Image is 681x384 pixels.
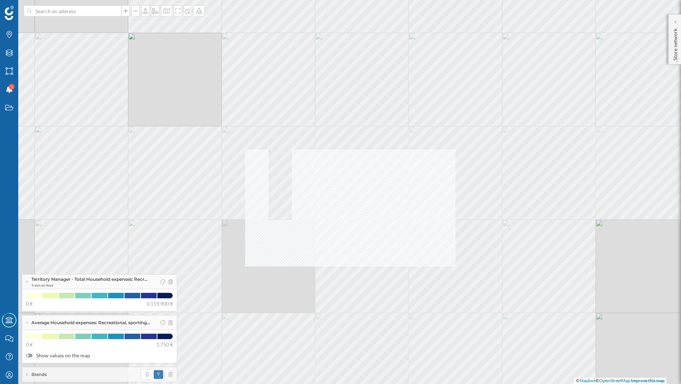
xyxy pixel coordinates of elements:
[15,5,41,12] span: Support
[5,5,14,20] img: Geoblink Logo
[31,371,47,378] span: Brands
[599,378,630,383] a: OpenStreetMap
[31,319,150,326] span: Average Household expenses: Recreational, sporting…
[146,300,173,307] span: 3,119,900 €
[156,341,173,348] span: 1,750 €
[11,83,13,90] span: 1
[631,378,665,383] a: Improve this map
[579,378,596,383] a: Mapbox
[26,341,33,348] span: 0 €
[31,283,148,288] span: 5 min on foot
[26,352,173,359] label: Show values on the map
[31,276,148,283] span: Territory Manager - Total Household expenses: Recr…
[574,378,666,384] div: © ©
[26,300,33,307] span: 0 €
[672,26,679,61] p: Store network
